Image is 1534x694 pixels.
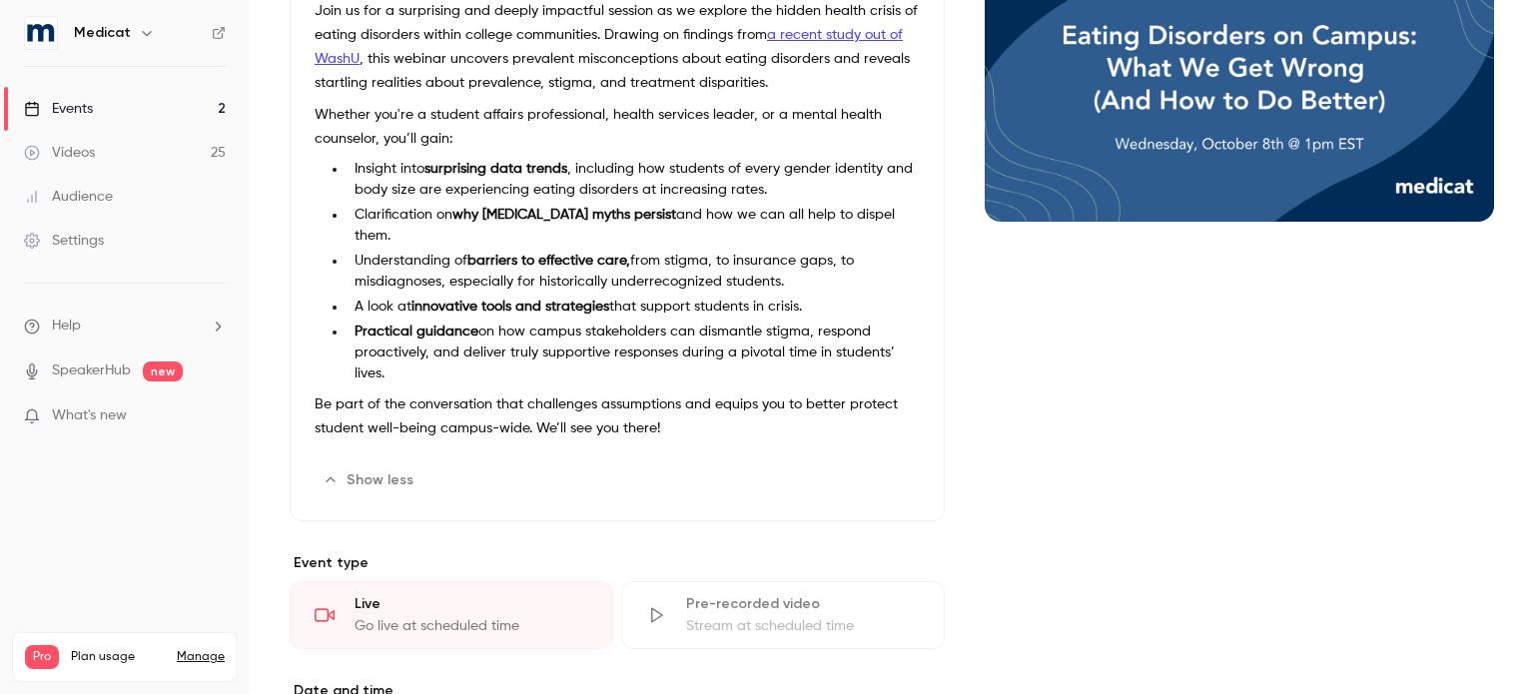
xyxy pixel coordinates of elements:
[355,594,588,614] div: Live
[25,17,57,49] img: Medicat
[74,23,131,43] h6: Medicat
[71,649,165,665] span: Plan usage
[315,392,920,440] p: Be part of the conversation that challenges assumptions and equips you to better protect student ...
[24,187,113,207] div: Audience
[25,645,59,669] span: Pro
[347,297,920,318] li: A look at that support students in crisis.
[467,254,630,268] strong: barriers to effective care,
[686,594,920,614] div: Pre-recorded video
[621,581,945,649] div: Pre-recorded videoStream at scheduled time
[290,553,945,573] p: Event type
[315,103,920,151] p: Whether you're a student affairs professional, health services leader, or a mental health counsel...
[177,649,225,665] a: Manage
[315,464,425,496] button: Show less
[347,159,920,201] li: Insight into , including how students of every gender identity and body size are experiencing eat...
[424,162,567,176] strong: surprising data trends
[24,143,95,163] div: Videos
[24,231,104,251] div: Settings
[24,316,226,337] li: help-dropdown-opener
[24,99,93,119] div: Events
[143,361,183,381] span: new
[347,251,920,293] li: Understanding of from stigma, to insurance gaps, to misdiagnoses, especially for historically und...
[355,325,478,339] strong: Practical guidance
[52,360,131,381] a: SpeakerHub
[686,616,920,636] div: Stream at scheduled time
[347,322,920,384] li: on how campus stakeholders can dismantle stigma, respond proactively, and deliver truly supportiv...
[290,581,613,649] div: LiveGo live at scheduled time
[52,405,127,426] span: What's new
[355,616,588,636] div: Go live at scheduled time
[347,205,920,247] li: Clarification on and how we can all help to dispel them.
[452,208,676,222] strong: why [MEDICAL_DATA] myths persist
[411,300,609,314] strong: innovative tools and strategies
[202,407,226,425] iframe: Noticeable Trigger
[52,316,81,337] span: Help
